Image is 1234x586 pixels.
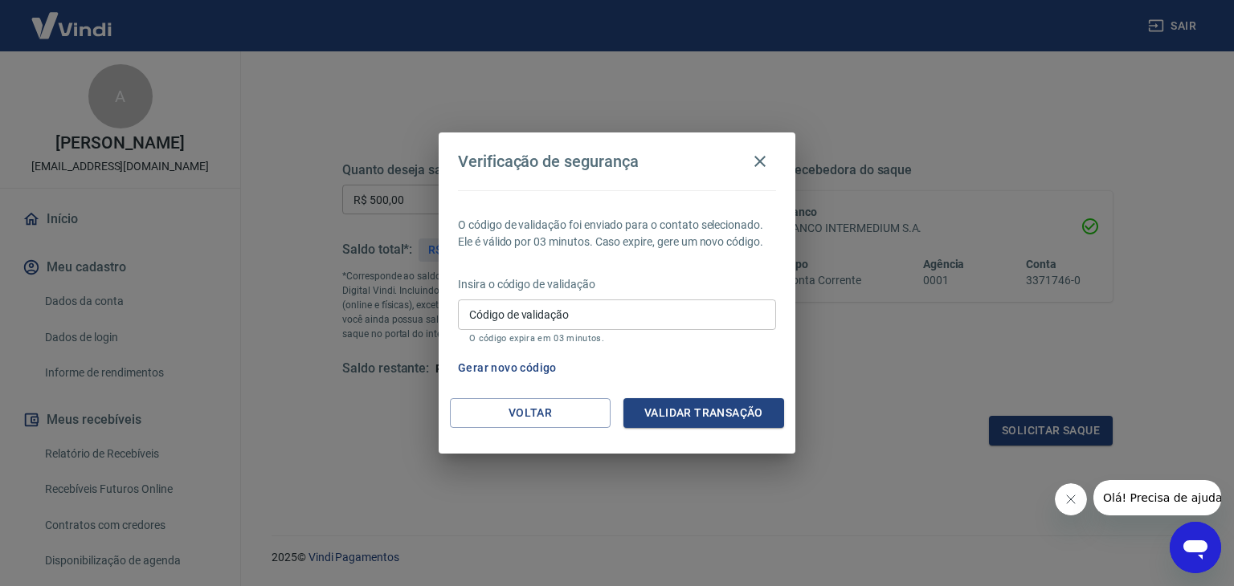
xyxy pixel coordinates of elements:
p: O código de validação foi enviado para o contato selecionado. Ele é válido por 03 minutos. Caso e... [458,217,776,250]
iframe: Mensagem da empresa [1093,480,1221,515]
span: Olá! Precisa de ajuda? [10,11,135,24]
iframe: Fechar mensagem [1055,483,1087,515]
button: Validar transação [623,398,784,428]
iframe: Botão para abrir a janela de mensagens [1170,522,1221,573]
button: Voltar [450,398,611,428]
button: Gerar novo código [452,353,563,383]
h4: Verificação de segurança [458,152,639,171]
p: Insira o código de validação [458,276,776,293]
p: O código expira em 03 minutos. [469,333,765,344]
